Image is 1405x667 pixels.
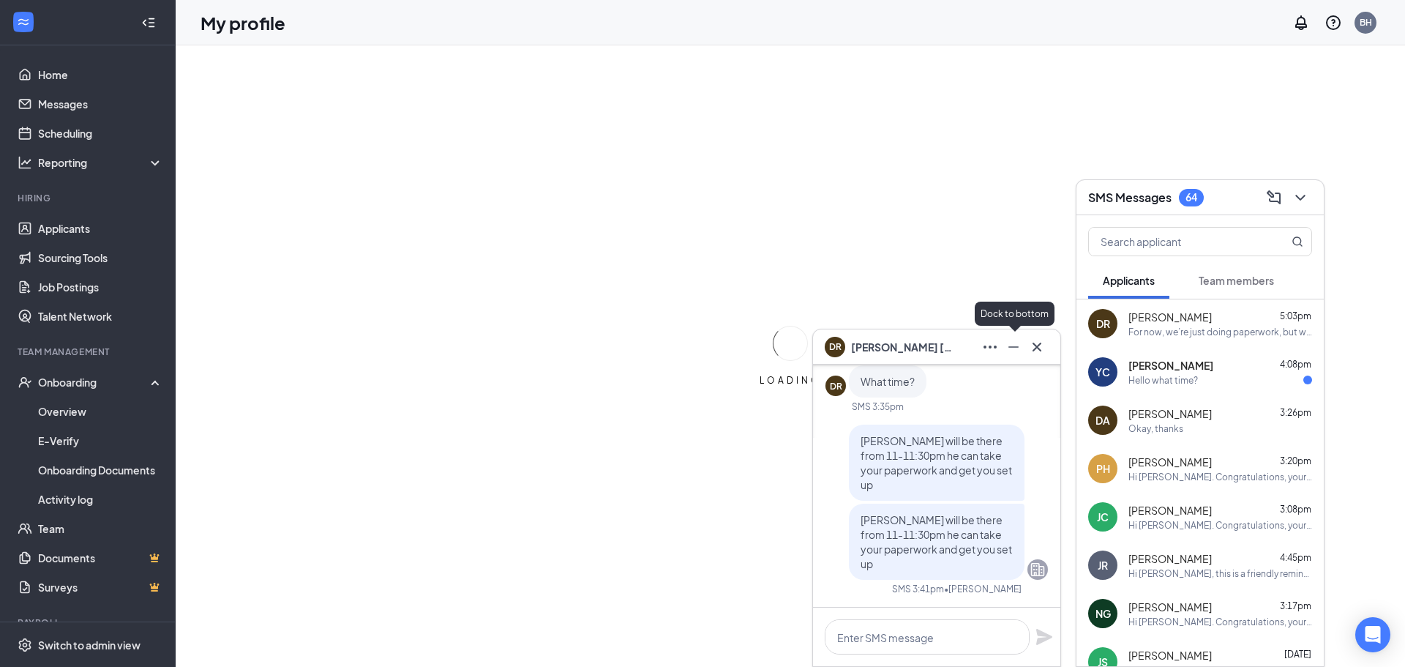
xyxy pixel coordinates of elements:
button: Minimize [1002,335,1025,359]
a: Scheduling [38,119,163,148]
div: Dock to bottom [975,302,1054,326]
span: [PERSON_NAME] [1128,503,1212,518]
span: [PERSON_NAME] will be there from 11-11:30pm he can take your paperwork and get you set up [861,513,1012,570]
span: [PERSON_NAME] [1128,455,1212,469]
div: For now, we’re just doing paperwork, but we will get you on the schedule for next week to start t... [1128,326,1312,338]
span: [PERSON_NAME] [1128,358,1213,373]
a: Team [38,514,163,543]
a: Applicants [38,214,163,243]
div: Switch to admin view [38,638,140,652]
input: Search applicant [1089,228,1262,256]
span: [DATE] [1284,649,1311,660]
svg: Notifications [1292,14,1310,31]
svg: MagnifyingGlass [1292,236,1303,247]
span: [PERSON_NAME] [1128,600,1212,614]
span: 3:20pm [1280,455,1311,466]
div: Hello what time? [1128,374,1198,387]
a: Job Postings [38,272,163,302]
svg: UserCheck [18,375,32,390]
div: DA [1095,413,1110,428]
span: [PERSON_NAME] will be there from 11-11:30pm he can take your paperwork and get you set up [861,434,1012,491]
h3: SMS Messages [1088,190,1172,206]
svg: ChevronDown [1292,189,1309,206]
svg: Minimize [1005,338,1022,356]
span: • [PERSON_NAME] [944,583,1022,595]
a: Activity log [38,485,163,514]
button: Ellipses [978,335,1002,359]
div: SMS 3:41pm [892,583,944,595]
button: ComposeMessage [1262,186,1286,209]
div: JC [1097,510,1109,524]
div: PH [1096,461,1110,476]
span: [PERSON_NAME] [1128,310,1212,324]
div: DR [830,380,842,392]
svg: Ellipses [981,338,999,356]
div: NG [1095,606,1111,621]
div: Hiring [18,192,160,204]
div: DR [1096,316,1110,331]
a: DocumentsCrown [38,543,163,573]
span: What time? [861,375,915,388]
div: JR [1098,558,1108,573]
span: 4:45pm [1280,552,1311,563]
svg: Settings [18,638,32,652]
a: SurveysCrown [38,573,163,602]
div: Payroll [18,616,160,629]
div: Hi [PERSON_NAME]. Congratulations, your meeting with [PERSON_NAME] for Crew Member at [PERSON_NAM... [1128,616,1312,628]
span: [PERSON_NAME] [1128,551,1212,566]
div: 64 [1185,191,1197,204]
div: BH [1360,16,1372,29]
a: Home [38,60,163,89]
a: Sourcing Tools [38,243,163,272]
svg: Collapse [141,15,156,30]
span: [PERSON_NAME] [1128,648,1212,663]
button: Cross [1025,335,1049,359]
h1: My profile [201,10,285,35]
span: 4:08pm [1280,359,1311,370]
span: Applicants [1103,274,1155,287]
svg: Cross [1028,338,1046,356]
span: [PERSON_NAME] [1128,406,1212,421]
div: SMS 3:35pm [852,400,904,413]
svg: Plane [1035,628,1053,646]
span: Team members [1199,274,1274,287]
button: ChevronDown [1289,186,1312,209]
a: E-Verify [38,426,163,455]
div: Hi [PERSON_NAME], this is a friendly reminder. Your meeting with [PERSON_NAME] for Restaurant Ass... [1128,567,1312,580]
div: Hi [PERSON_NAME]. Congratulations, your meeting with [PERSON_NAME] for Entry-Level Manager at [PE... [1128,471,1312,483]
div: Team Management [18,346,160,358]
svg: ComposeMessage [1265,189,1283,206]
div: Reporting [38,155,164,170]
span: 3:08pm [1280,504,1311,515]
a: Onboarding Documents [38,455,163,485]
a: Talent Network [38,302,163,331]
div: Open Intercom Messenger [1355,617,1390,652]
svg: Analysis [18,155,32,170]
div: Okay, thanks [1128,422,1183,435]
div: Hi [PERSON_NAME]. Congratulations, your meeting with [PERSON_NAME] for Restaurant Assistant Manag... [1128,519,1312,532]
a: Messages [38,89,163,119]
svg: Company [1029,561,1046,578]
span: [PERSON_NAME] [PERSON_NAME] [851,339,953,355]
svg: QuestionInfo [1325,14,1342,31]
svg: WorkstreamLogo [16,15,31,29]
a: Overview [38,397,163,426]
div: Onboarding [38,375,151,390]
div: YC [1095,365,1110,379]
div: LOADING [754,374,827,387]
span: 3:17pm [1280,600,1311,611]
span: 5:03pm [1280,310,1311,321]
span: 3:26pm [1280,407,1311,418]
